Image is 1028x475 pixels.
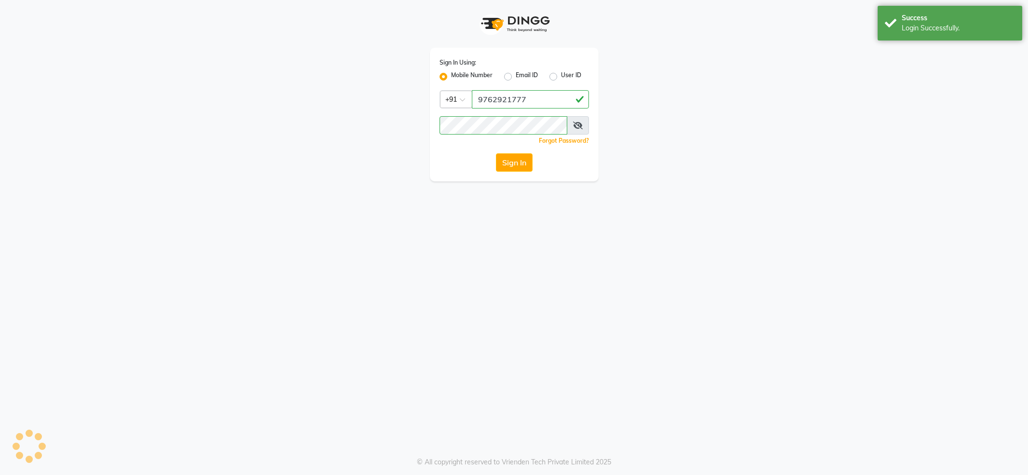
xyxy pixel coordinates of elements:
[539,137,589,144] a: Forgot Password?
[902,13,1015,23] div: Success
[496,153,533,172] button: Sign In
[476,10,553,38] img: logo1.svg
[472,90,589,109] input: Username
[440,116,567,135] input: Username
[902,23,1015,33] div: Login Successfully.
[561,71,581,82] label: User ID
[440,58,476,67] label: Sign In Using:
[516,71,538,82] label: Email ID
[451,71,493,82] label: Mobile Number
